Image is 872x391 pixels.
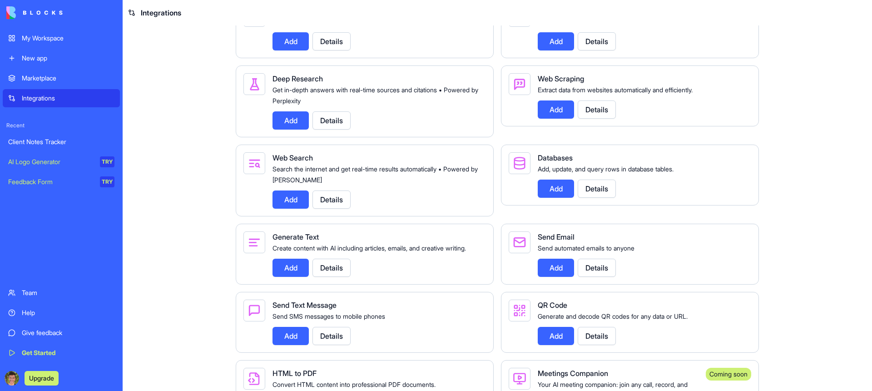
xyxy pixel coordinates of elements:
[272,74,323,83] span: Deep Research
[3,344,120,362] a: Get Started
[100,156,114,167] div: TRY
[3,304,120,322] a: Help
[538,312,688,320] span: Generate and decode QR codes for any data or URL.
[272,32,309,50] button: Add
[538,32,574,50] button: Add
[312,327,351,345] button: Details
[538,327,574,345] button: Add
[22,94,114,103] div: Integrations
[22,34,114,43] div: My Workspace
[272,259,309,277] button: Add
[538,301,567,310] span: QR Code
[22,308,114,317] div: Help
[272,165,478,184] span: Search the internet and get real-time results automatically • Powered by [PERSON_NAME]
[3,173,120,191] a: Feedback FormTRY
[22,54,114,63] div: New app
[312,32,351,50] button: Details
[272,381,436,388] span: Convert HTML content into professional PDF documents.
[8,157,94,166] div: AI Logo Generator
[3,49,120,67] a: New app
[25,373,59,382] a: Upgrade
[538,165,674,173] span: Add, update, and query rows in database tables.
[272,327,309,345] button: Add
[272,369,317,378] span: HTML to PDF
[538,100,574,119] button: Add
[3,153,120,171] a: AI Logo GeneratorTRY
[3,133,120,151] a: Client Notes Tracker
[3,324,120,342] a: Give feedback
[312,190,351,209] button: Details
[538,180,574,198] button: Add
[272,232,319,241] span: Generate Text
[578,32,616,50] button: Details
[538,74,584,83] span: Web Scraping
[578,259,616,277] button: Details
[25,371,59,386] button: Upgrade
[272,312,385,320] span: Send SMS messages to mobile phones
[578,180,616,198] button: Details
[22,328,114,337] div: Give feedback
[578,100,616,119] button: Details
[706,368,751,381] div: Coming soon
[538,369,608,378] span: Meetings Companion
[8,137,114,146] div: Client Notes Tracker
[538,153,573,162] span: Databases
[3,284,120,302] a: Team
[272,86,478,105] span: Get in-depth answers with real-time sources and citations • Powered by Perplexity
[538,244,634,252] span: Send automated emails to anyone
[538,86,693,94] span: Extract data from websites automatically and efficiently.
[6,6,63,19] img: logo
[3,29,120,47] a: My Workspace
[578,327,616,345] button: Details
[8,177,94,186] div: Feedback Form
[538,259,574,277] button: Add
[141,7,181,18] span: Integrations
[538,232,575,241] span: Send Email
[22,74,114,83] div: Marketplace
[3,122,120,129] span: Recent
[3,69,120,87] a: Marketplace
[272,244,466,252] span: Create content with AI including articles, emails, and creative writing.
[272,153,313,162] span: Web Search
[5,371,19,386] img: ACg8ocIdZ_sj4M406iXSQMd6897qcKNY-1H-2eaC2uyNJN0HnZvvTUY=s96-c
[100,176,114,187] div: TRY
[3,89,120,107] a: Integrations
[22,288,114,297] div: Team
[272,111,309,130] button: Add
[312,259,351,277] button: Details
[312,111,351,130] button: Details
[272,301,337,310] span: Send Text Message
[272,190,309,209] button: Add
[22,348,114,357] div: Get Started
